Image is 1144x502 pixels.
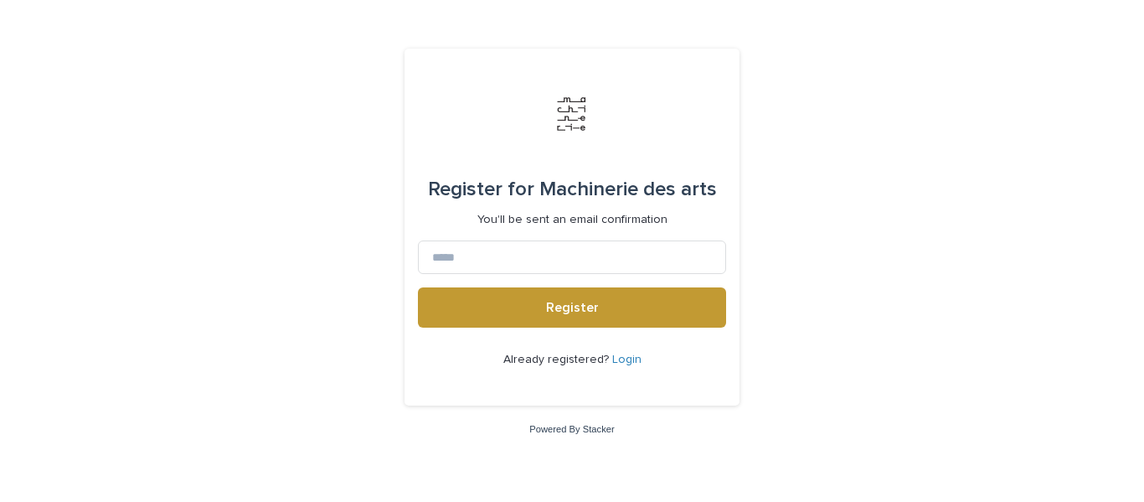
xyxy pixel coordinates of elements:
img: Jx8JiDZqSLW7pnA6nIo1 [547,89,597,139]
a: Powered By Stacker [529,424,614,434]
span: Already registered? [503,354,612,365]
button: Register [418,287,726,328]
div: Machinerie des arts [428,166,717,213]
p: You'll be sent an email confirmation [477,213,667,227]
span: Register for [428,179,534,199]
a: Login [612,354,642,365]
span: Register [546,301,599,314]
